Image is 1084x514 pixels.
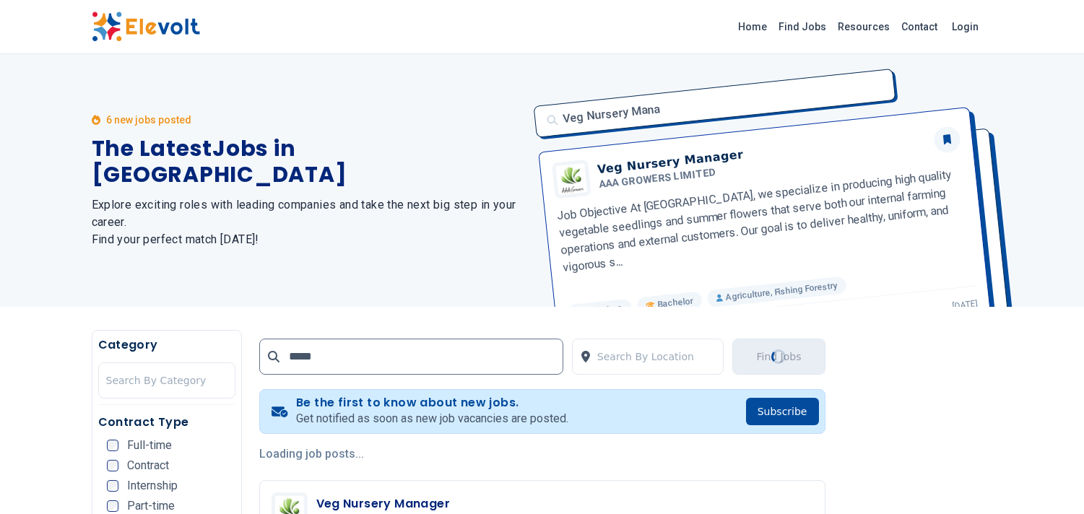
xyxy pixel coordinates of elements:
[746,398,819,425] button: Subscribe
[127,480,178,492] span: Internship
[92,12,200,42] img: Elevolt
[732,339,825,375] button: Find JobsLoading...
[259,445,825,463] p: Loading job posts...
[98,414,235,431] h5: Contract Type
[107,480,118,492] input: Internship
[107,500,118,512] input: Part-time
[92,196,525,248] h2: Explore exciting roles with leading companies and take the next big step in your career. Find you...
[296,396,568,410] h4: Be the first to know about new jobs.
[732,15,773,38] a: Home
[107,460,118,471] input: Contract
[832,15,896,38] a: Resources
[773,15,832,38] a: Find Jobs
[98,336,235,354] h5: Category
[896,15,943,38] a: Contact
[943,12,987,41] a: Login
[127,440,172,451] span: Full-time
[127,460,169,471] span: Contract
[107,440,118,451] input: Full-time
[127,500,175,512] span: Part-time
[92,136,525,188] h1: The Latest Jobs in [GEOGRAPHIC_DATA]
[316,495,451,513] h3: Veg Nursery Manager
[106,113,191,127] p: 6 new jobs posted
[296,410,568,427] p: Get notified as soon as new job vacancies are posted.
[771,349,787,365] div: Loading...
